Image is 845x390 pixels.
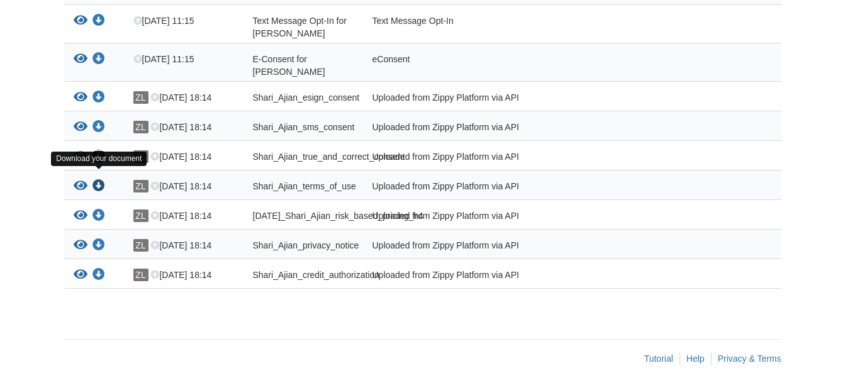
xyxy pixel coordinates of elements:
div: Uploaded from Zippy Platform via API [363,121,662,137]
span: ZL [133,239,148,252]
a: Download Shari_Ajian_sms_consent [92,123,105,133]
button: View Shari_Ajian_esign_consent [74,91,87,104]
span: [DATE] 18:14 [150,152,211,162]
button: View Text Message Opt-In for Shari Ajian [74,14,87,28]
span: ZL [133,121,148,133]
a: Download Shari_Ajian_privacy_notice [92,241,105,251]
span: Shari_Ajian_privacy_notice [253,240,359,250]
button: View E-Consent for Shari Ajian [74,53,87,66]
a: Download E-Consent for Shari Ajian [92,55,105,65]
span: Text Message Opt-In for [PERSON_NAME] [253,16,347,38]
div: Text Message Opt-In [363,14,662,40]
a: Download Shari_Ajian_credit_authorization [92,270,105,281]
span: [DATE] 18:14 [150,270,211,280]
div: Uploaded from Zippy Platform via API [363,209,662,226]
div: Uploaded from Zippy Platform via API [363,239,662,255]
span: [DATE] 11:15 [133,16,194,26]
div: Uploaded from Zippy Platform via API [363,269,662,285]
span: [DATE] 18:14 [150,211,211,221]
div: Uploaded from Zippy Platform via API [363,150,662,167]
span: [DATE] 18:14 [150,240,211,250]
span: ZL [133,91,148,104]
a: Tutorial [644,354,673,364]
span: Shari_Ajian_terms_of_use [253,181,356,191]
button: View Shari_Ajian_credit_authorization [74,269,87,282]
button: View Shari_Ajian_privacy_notice [74,239,87,252]
span: Shari_Ajian_true_and_correct_consent [253,152,405,162]
button: View Shari_Ajian_terms_of_use [74,180,87,193]
span: [DATE] 18:14 [150,92,211,103]
div: Uploaded from Zippy Platform via API [363,91,662,108]
span: [DATE]_Shari_Ajian_risk_based_pricing_h4 [253,211,423,221]
span: [DATE] 11:15 [133,54,194,64]
div: eConsent [363,53,662,78]
button: View 10-07-2025_Shari_Ajian_risk_based_pricing_h4 [74,209,87,223]
a: Download 10-07-2025_Shari_Ajian_risk_based_pricing_h4 [92,211,105,221]
a: Help [686,354,705,364]
a: Download Shari_Ajian_terms_of_use [92,182,105,192]
span: E-Consent for [PERSON_NAME] [253,54,325,77]
a: Privacy & Terms [718,354,781,364]
a: Download Shari_Ajian_esign_consent [92,93,105,103]
span: Shari_Ajian_sms_consent [253,122,355,132]
div: Download your document [51,152,147,166]
span: [DATE] 18:14 [150,181,211,191]
a: Download Text Message Opt-In for Shari Ajian [92,16,105,26]
span: ZL [133,180,148,192]
div: Uploaded from Zippy Platform via API [363,180,662,196]
span: Shari_Ajian_esign_consent [253,92,360,103]
button: View Shari_Ajian_sms_consent [74,121,87,134]
span: ZL [133,269,148,281]
span: ZL [133,209,148,222]
span: Shari_Ajian_credit_authorization [253,270,380,280]
span: [DATE] 18:14 [150,122,211,132]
